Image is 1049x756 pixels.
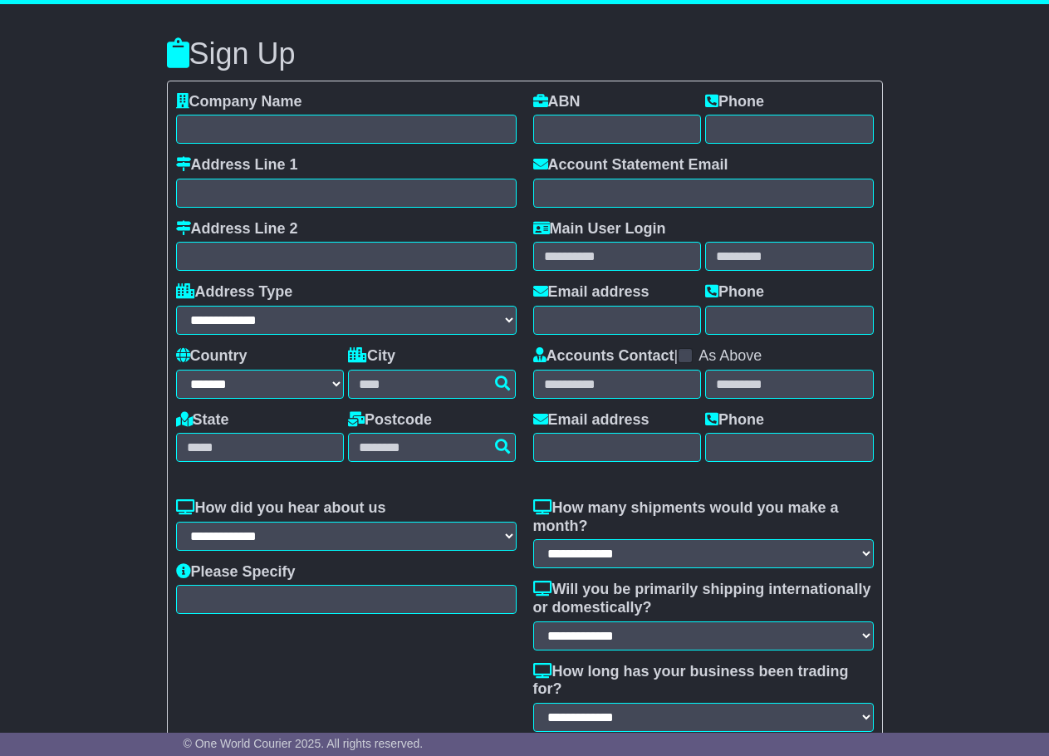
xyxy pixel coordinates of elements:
[533,283,649,302] label: Email address
[533,93,581,111] label: ABN
[533,411,649,430] label: Email address
[176,411,229,430] label: State
[705,283,764,302] label: Phone
[348,411,432,430] label: Postcode
[176,283,293,302] label: Address Type
[176,93,302,111] label: Company Name
[176,156,298,174] label: Address Line 1
[705,93,764,111] label: Phone
[533,347,674,366] label: Accounts Contact
[167,37,883,71] h3: Sign Up
[176,347,248,366] label: Country
[348,347,395,366] label: City
[699,347,762,366] label: As Above
[533,581,874,616] label: Will you be primarily shipping internationally or domestically?
[533,499,874,535] label: How many shipments would you make a month?
[705,411,764,430] label: Phone
[184,737,424,750] span: © One World Courier 2025. All rights reserved.
[176,220,298,238] label: Address Line 2
[533,347,874,370] div: |
[533,220,666,238] label: Main User Login
[176,563,296,582] label: Please Specify
[533,156,728,174] label: Account Statement Email
[533,663,874,699] label: How long has your business been trading for?
[176,499,386,518] label: How did you hear about us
